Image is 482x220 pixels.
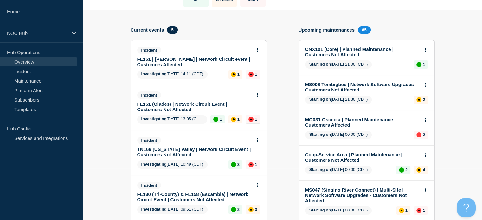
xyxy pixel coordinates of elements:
p: 1 [405,208,408,213]
span: [DATE] 14:11 (CDT) [137,70,208,79]
div: down [416,132,421,137]
a: MO031 Osceola | Planned Maintenance | Customers Affected [305,117,420,128]
a: CNX101 (Core) | Planned Maintenance | Customers Not Affected [305,47,420,57]
h4: Upcoming maintenances [299,27,355,33]
p: 3 [255,207,257,212]
p: 2 [405,167,408,172]
div: affected [416,167,421,173]
span: Starting on [309,167,331,172]
span: [DATE] 00:00 (CDT) [305,131,372,139]
div: affected [231,72,236,77]
span: Investigating [141,207,167,211]
span: Starting on [309,97,331,102]
p: 1 [255,72,257,77]
p: 1 [237,72,240,77]
a: FL151 | [PERSON_NAME] | Network Circuit event | Customers Affected [137,56,252,67]
a: FL151 (Glades) | Network Circuit Event | Customers Not Affected [137,101,252,112]
div: down [416,208,421,213]
iframe: Help Scout Beacon - Open [457,198,476,217]
p: 1 [237,117,240,122]
span: Starting on [309,132,331,137]
span: [DATE] 21:00 (CDT) [305,60,372,69]
span: Starting on [309,208,331,212]
p: 2 [423,132,425,137]
div: down [248,72,254,77]
p: 2 [423,97,425,102]
a: Coop/Service Area | Planned Maintenance | Customers Not Affected [305,152,420,163]
div: up [213,117,218,122]
a: TN169 [US_STATE] Valley | Network Circuit Event | Customers Not Affected [137,147,252,157]
span: Incident [137,91,161,99]
p: 1 [423,62,425,67]
span: Investigating [141,116,167,121]
div: affected [248,207,254,212]
p: 1 [255,162,257,167]
div: affected [231,117,236,122]
p: 3 [237,162,240,167]
span: 5 [167,26,177,34]
h4: Current events [131,27,164,33]
span: [DATE] 09:51 (CDT) [137,205,208,214]
a: MS047 (Singing River Connect) | Multi-Site | Network Software Upgrades - Customers Not Affected [305,187,420,203]
div: up [416,62,421,67]
p: 2 [237,207,240,212]
span: Incident [137,47,161,54]
p: 1 [255,117,257,122]
span: Incident [137,182,161,189]
a: FL130 (Tri-County) & FL158 (Escambia) | Network Circuit Event | Customers Not Affected [137,192,252,202]
p: 1 [423,208,425,213]
span: [DATE] 10:49 (CDT) [137,160,208,169]
span: 85 [358,26,370,34]
div: up [231,207,236,212]
span: Investigating [141,72,167,76]
div: up [399,167,404,173]
span: [DATE] 21:30 (CDT) [305,96,372,104]
div: affected [399,208,404,213]
span: [DATE] 00:00 (CDT) [305,206,372,215]
p: 4 [423,167,425,172]
a: MS006 Tombigbee | Network Software Upgrades - Customers Not Affected [305,82,420,92]
p: 1 [220,117,222,122]
div: down [248,117,254,122]
span: Incident [137,137,161,144]
div: affected [416,97,421,102]
span: Starting on [309,62,331,66]
span: [DATE] 13:05 (CDT) [137,115,208,124]
div: up [231,162,236,167]
span: Investigating [141,162,167,167]
span: [DATE] 00:00 (CDT) [305,166,372,174]
div: down [248,162,254,167]
p: NOC Hub [7,30,68,36]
